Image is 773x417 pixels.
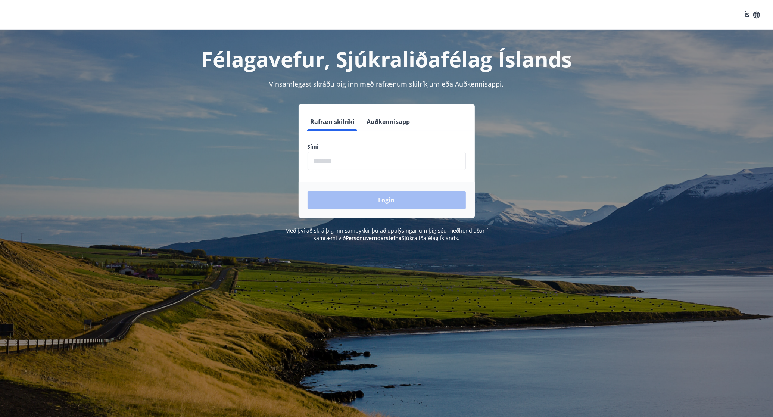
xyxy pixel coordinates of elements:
[308,113,358,131] button: Rafræn skilríki
[269,80,504,88] span: Vinsamlegast skráðu þig inn með rafrænum skilríkjum eða Auðkennisappi.
[285,227,488,242] span: Með því að skrá þig inn samþykkir þú að upplýsingar um þig séu meðhöndlaðar í samræmi við Sjúkral...
[308,143,466,150] label: Sími
[364,113,413,131] button: Auðkennisapp
[740,8,764,22] button: ÍS
[346,234,402,242] a: Persónuverndarstefna
[127,45,646,73] h1: Félagavefur, Sjúkraliðafélag Íslands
